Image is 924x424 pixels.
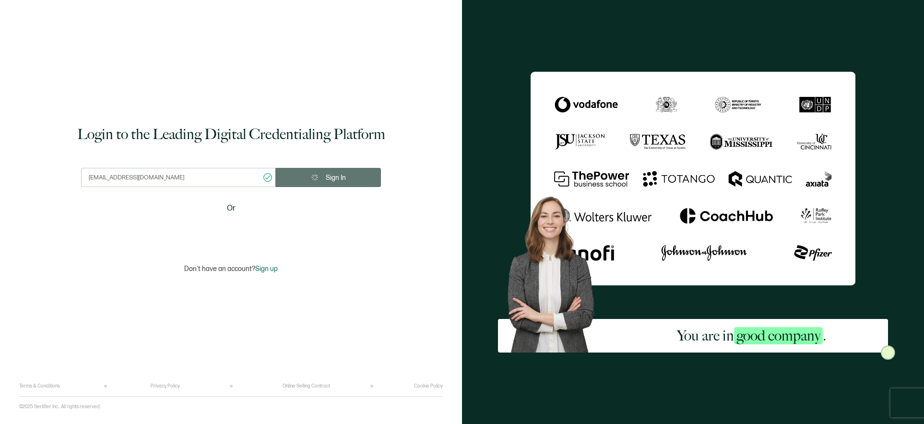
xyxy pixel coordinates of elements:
h1: Login to the Leading Digital Credentialing Platform [77,125,385,144]
p: Don't have an account? [184,265,278,273]
p: ©2025 Sertifier Inc.. All rights reserved. [19,404,101,410]
span: good company [734,327,823,344]
h2: You are in . [677,326,826,345]
span: Sign up [255,265,278,273]
span: Or [227,202,236,214]
ion-icon: checkmark circle outline [262,172,273,183]
a: Cookie Policy [414,383,443,389]
a: Online Selling Contract [283,383,330,389]
img: Sertifier Login - You are in <span class="strong-h">good company</span>. [531,71,855,286]
iframe: Chat Widget [759,316,924,424]
a: Privacy Policy [151,383,180,389]
input: Enter your work email address [81,168,275,187]
img: Sertifier Login - You are in <span class="strong-h">good company</span>. Hero [498,188,615,353]
a: Terms & Conditions [19,383,60,389]
iframe: Sign in with Google Button [171,221,291,242]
